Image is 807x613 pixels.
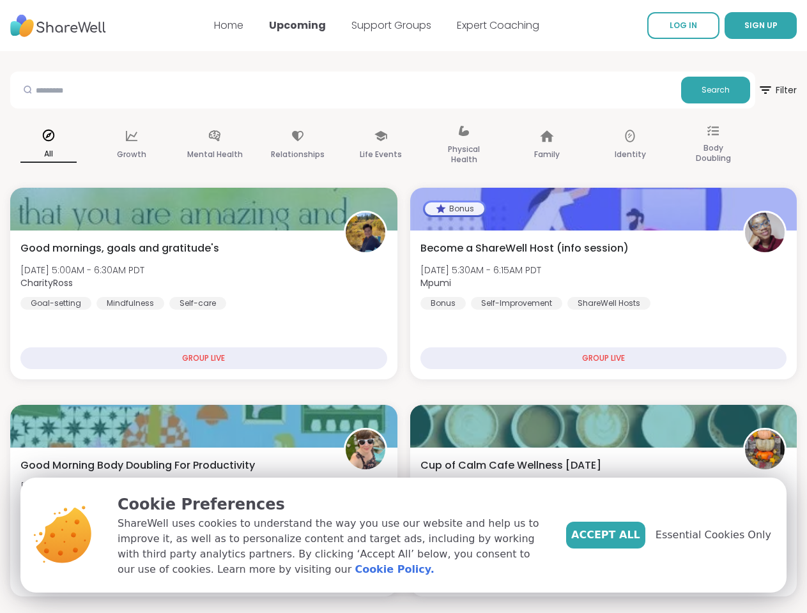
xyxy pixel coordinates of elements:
[355,562,434,577] a: Cookie Policy.
[745,213,785,252] img: Mpumi
[20,264,144,276] span: [DATE] 5:00AM - 6:30AM PDT
[20,347,387,369] div: GROUP LIVE
[566,522,645,549] button: Accept All
[744,20,778,31] span: SIGN UP
[656,527,771,543] span: Essential Cookies Only
[725,12,797,39] button: SIGN UP
[96,297,164,310] div: Mindfulness
[187,147,243,162] p: Mental Health
[420,458,601,473] span: Cup of Calm Cafe Wellness [DATE]
[20,297,91,310] div: Goal-setting
[420,264,541,276] span: [DATE] 5:30AM - 6:15AM PDT
[681,77,750,103] button: Search
[10,8,106,43] img: ShareWell Nav Logo
[420,276,451,289] b: Mpumi
[118,516,546,577] p: ShareWell uses cookies to understand the way you use our website and help us to improve it, as we...
[420,241,629,256] span: Become a ShareWell Host (info session)
[271,147,325,162] p: Relationships
[471,297,562,310] div: Self-Improvement
[758,75,797,105] span: Filter
[420,347,787,369] div: GROUP LIVE
[457,18,539,33] a: Expert Coaching
[534,147,560,162] p: Family
[20,146,77,163] p: All
[169,297,226,310] div: Self-care
[567,297,650,310] div: ShareWell Hosts
[360,147,402,162] p: Life Events
[346,213,385,252] img: CharityRoss
[571,527,640,543] span: Accept All
[647,12,719,39] a: LOG IN
[436,142,492,167] p: Physical Health
[118,493,546,516] p: Cookie Preferences
[214,18,243,33] a: Home
[20,241,219,256] span: Good mornings, goals and gratitude's
[685,140,741,166] p: Body Doubling
[351,18,431,33] a: Support Groups
[420,297,466,310] div: Bonus
[117,147,146,162] p: Growth
[615,147,646,162] p: Identity
[20,458,255,473] span: Good Morning Body Doubling For Productivity
[425,202,484,215] div: Bonus
[745,430,785,469] img: HeatherCM24
[758,72,797,109] button: Filter
[702,84,730,96] span: Search
[269,18,326,33] a: Upcoming
[346,430,385,469] img: Adrienne_QueenOfTheDawn
[20,276,73,289] b: CharityRoss
[670,20,697,31] span: LOG IN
